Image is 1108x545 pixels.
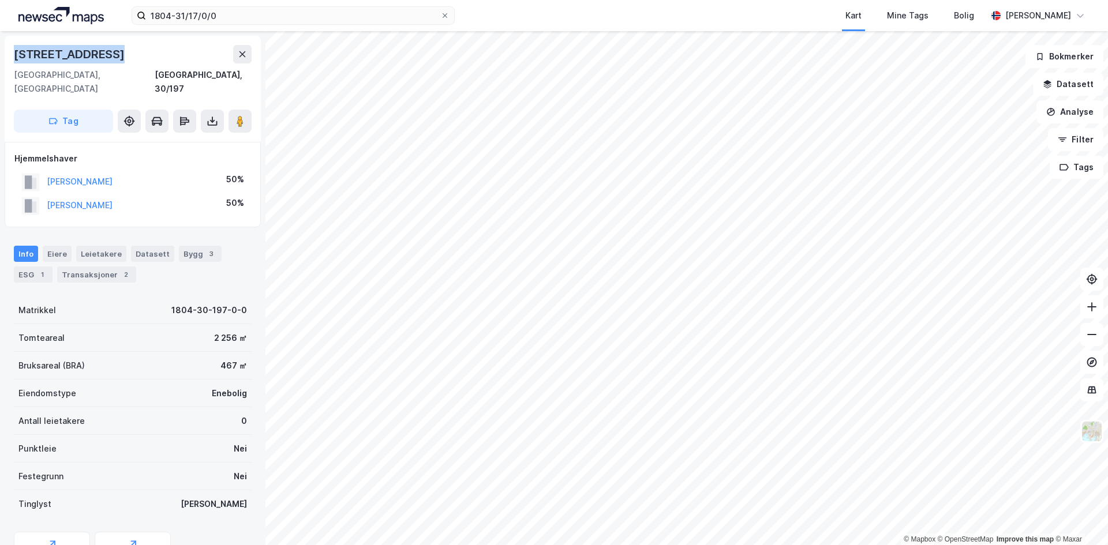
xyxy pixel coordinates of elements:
[220,359,247,373] div: 467 ㎡
[14,110,113,133] button: Tag
[18,469,63,483] div: Festegrunn
[18,7,104,24] img: logo.a4113a55bc3d86da70a041830d287a7e.svg
[214,331,247,345] div: 2 256 ㎡
[1033,73,1103,96] button: Datasett
[234,442,247,456] div: Nei
[155,68,252,96] div: [GEOGRAPHIC_DATA], 30/197
[226,196,244,210] div: 50%
[241,414,247,428] div: 0
[18,497,51,511] div: Tinglyst
[120,269,132,280] div: 2
[1050,156,1103,179] button: Tags
[1050,490,1108,545] div: Kontrollprogram for chat
[181,497,247,511] div: [PERSON_NAME]
[18,386,76,400] div: Eiendomstype
[18,414,85,428] div: Antall leietakere
[18,303,56,317] div: Matrikkel
[954,9,974,22] div: Bolig
[14,266,53,283] div: ESG
[1036,100,1103,123] button: Analyse
[205,248,217,260] div: 3
[226,172,244,186] div: 50%
[171,303,247,317] div: 1804-30-197-0-0
[76,246,126,262] div: Leietakere
[938,535,994,543] a: OpenStreetMap
[234,469,247,483] div: Nei
[1048,128,1103,151] button: Filter
[14,246,38,262] div: Info
[887,9,929,22] div: Mine Tags
[212,386,247,400] div: Enebolig
[1025,45,1103,68] button: Bokmerker
[57,266,136,283] div: Transaksjoner
[845,9,862,22] div: Kart
[904,535,935,543] a: Mapbox
[18,442,57,456] div: Punktleie
[1081,420,1103,442] img: Z
[1050,490,1108,545] iframe: Chat Widget
[14,152,251,166] div: Hjemmelshaver
[146,7,440,24] input: Søk på adresse, matrikkel, gårdeiere, leietakere eller personer
[43,246,72,262] div: Eiere
[18,331,65,345] div: Tomteareal
[18,359,85,373] div: Bruksareal (BRA)
[36,269,48,280] div: 1
[131,246,174,262] div: Datasett
[179,246,222,262] div: Bygg
[1005,9,1071,22] div: [PERSON_NAME]
[14,45,127,63] div: [STREET_ADDRESS]
[997,535,1054,543] a: Improve this map
[14,68,155,96] div: [GEOGRAPHIC_DATA], [GEOGRAPHIC_DATA]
